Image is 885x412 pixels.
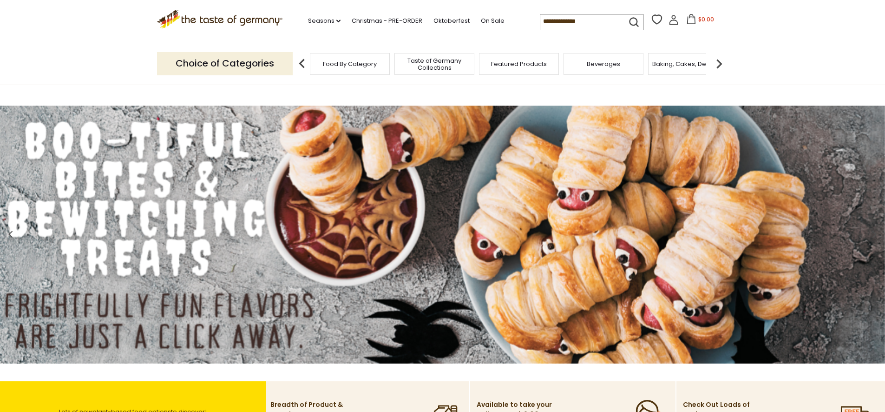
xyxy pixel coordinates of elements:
a: Taste of Germany Collections [397,57,472,71]
a: Oktoberfest [433,16,470,26]
a: Christmas - PRE-ORDER [352,16,422,26]
a: Baking, Cakes, Desserts [652,60,724,67]
p: Choice of Categories [157,52,293,75]
img: previous arrow [293,54,311,73]
a: Food By Category [323,60,377,67]
button: $0.00 [681,14,720,28]
a: Seasons [308,16,341,26]
a: Featured Products [491,60,547,67]
a: On Sale [481,16,505,26]
img: next arrow [710,54,728,73]
a: Beverages [587,60,620,67]
span: $0.00 [698,15,714,23]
